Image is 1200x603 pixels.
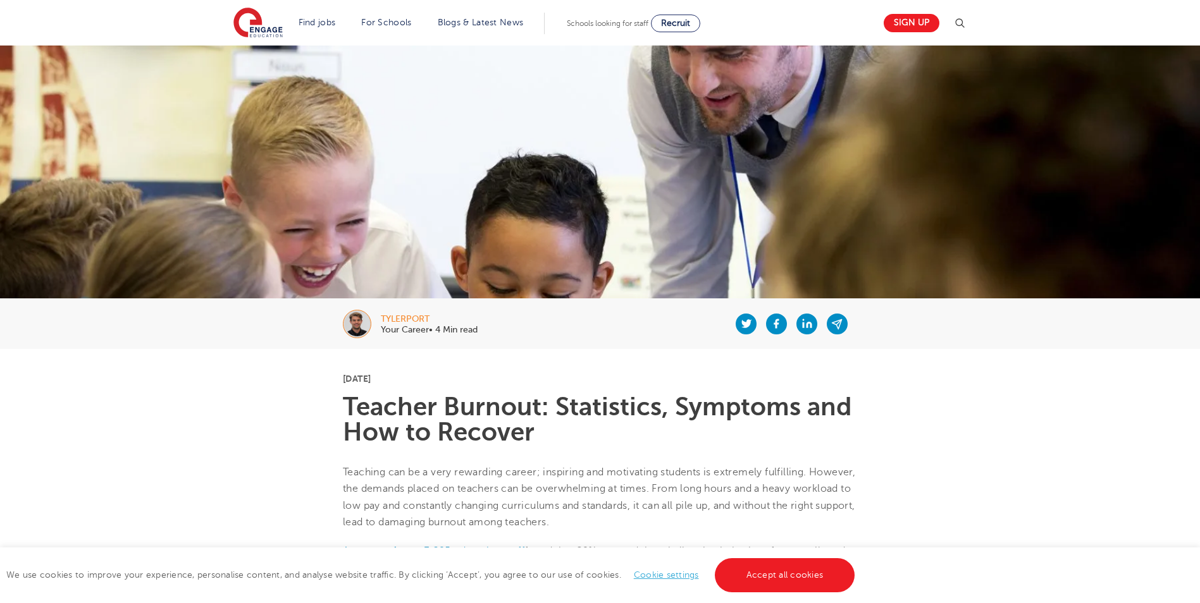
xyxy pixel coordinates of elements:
[381,326,478,334] p: Your Career• 4 Min read
[651,15,700,32] a: Recruit
[6,570,858,580] span: We use cookies to improve your experience, personalise content, and analyse website traffic. By c...
[343,466,855,528] span: Teaching can be a very rewarding career; inspiring and motivating students is extremely fulfillin...
[361,18,411,27] a: For Schools
[715,558,855,592] a: Accept all cookies
[381,315,478,324] div: tylerport
[661,18,690,28] span: Recruit
[233,8,283,39] img: Engage Education
[634,570,699,580] a: Cookie settings
[299,18,336,27] a: Find jobs
[343,374,857,383] p: [DATE]
[438,18,524,27] a: Blogs & Latest News
[343,545,524,557] a: A survey of over 3,025 education staff
[343,394,857,445] h1: Teacher Burnout: Statistics, Symptoms and How to Recover
[884,14,939,32] a: Sign up
[343,545,845,573] span: found that 82%
[567,19,648,28] span: Schools looking for staff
